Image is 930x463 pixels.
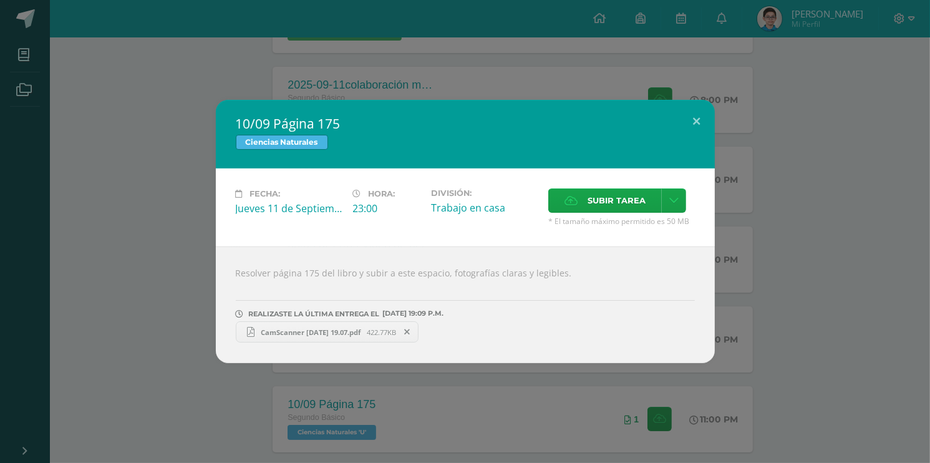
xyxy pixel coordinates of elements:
span: Ciencias Naturales [236,135,328,150]
div: Resolver página 175 del libro y subir a este espacio, fotografías claras y legibles. [216,246,715,363]
span: Remover entrega [397,325,418,339]
label: División: [431,188,538,198]
button: Close (Esc) [679,100,715,142]
span: * El tamaño máximo permitido es 50 MB [548,216,695,227]
div: 23:00 [353,202,421,215]
div: Trabajo en casa [431,201,538,215]
span: Fecha: [250,189,281,198]
span: [DATE] 19:09 P.M. [380,313,444,314]
span: 422.77KB [367,328,396,337]
span: Hora: [369,189,395,198]
span: CamScanner [DATE] 19.07.pdf [254,328,367,337]
h2: 10/09 Página 175 [236,115,695,132]
div: Jueves 11 de Septiembre [236,202,343,215]
span: REALIZASTE LA ÚLTIMA ENTREGA EL [249,309,380,318]
span: Subir tarea [588,189,646,212]
a: CamScanner [DATE] 19.07.pdf 422.77KB [236,321,419,343]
